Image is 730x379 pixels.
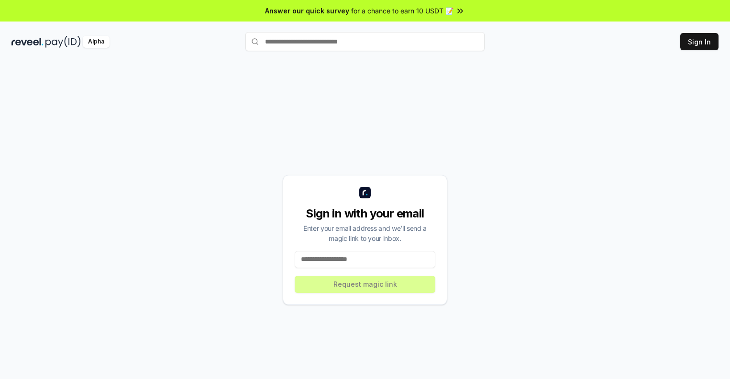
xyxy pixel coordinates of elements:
[83,36,110,48] div: Alpha
[295,206,435,221] div: Sign in with your email
[359,187,371,198] img: logo_small
[11,36,44,48] img: reveel_dark
[680,33,719,50] button: Sign In
[45,36,81,48] img: pay_id
[295,223,435,243] div: Enter your email address and we’ll send a magic link to your inbox.
[265,6,349,16] span: Answer our quick survey
[351,6,453,16] span: for a chance to earn 10 USDT 📝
